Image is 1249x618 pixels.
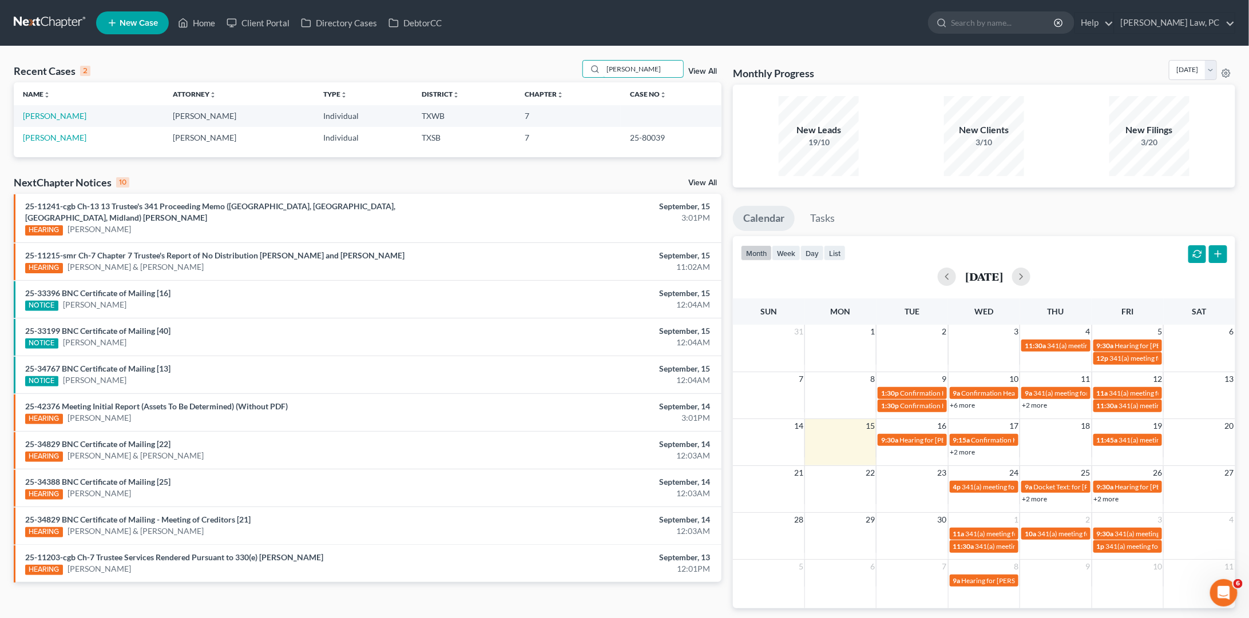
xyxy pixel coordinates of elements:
a: 25-33396 BNC Certificate of Mailing [16] [25,288,171,298]
span: 9:30a [1097,483,1114,491]
span: 24 [1008,466,1020,480]
span: 4 [1228,513,1235,527]
span: 341(a) meeting for [PERSON_NAME] [1119,436,1230,444]
span: 10a [1025,529,1036,538]
input: Search by name... [951,12,1056,33]
a: +2 more [950,448,976,456]
a: [PERSON_NAME] [23,133,86,142]
span: 14 [793,419,804,433]
span: 341(a) meeting for [PERSON_NAME] [1047,341,1157,350]
div: September, 15 [489,288,710,299]
i: unfold_more [660,91,667,98]
span: Thu [1048,306,1064,316]
span: 19 [1152,419,1163,433]
span: 9:30a [1097,529,1114,538]
span: 26 [1152,466,1163,480]
button: list [824,245,846,261]
span: 27 [1224,466,1235,480]
a: Help [1075,13,1113,33]
button: month [741,245,772,261]
div: NOTICE [25,338,58,349]
a: +6 more [950,401,976,409]
div: September, 15 [489,250,710,261]
span: 2 [941,325,948,338]
a: 25-34388 BNC Certificate of Mailing [25] [25,477,171,487]
a: DebtorCC [383,13,447,33]
td: [PERSON_NAME] [164,105,314,126]
span: New Case [120,19,158,27]
div: HEARING [25,527,63,537]
a: View All [688,179,717,187]
span: 28 [793,513,804,527]
div: 3:01PM [489,212,710,224]
span: Tue [905,306,920,316]
td: TXWB [413,105,516,126]
span: 341(a) meeting for [PERSON_NAME] [1033,389,1144,397]
span: 2 [1085,513,1092,527]
span: 11 [1080,372,1092,386]
a: [PERSON_NAME] [68,224,131,235]
a: Chapterunfold_more [525,90,564,98]
td: 7 [516,127,621,148]
a: 25-34829 BNC Certificate of Mailing [22] [25,439,171,449]
span: 341(a) meeting for [PERSON_NAME] [966,529,1076,538]
span: 13 [1224,372,1235,386]
a: 25-11241-cgb Ch-13 13 Trustee's 341 Proceeding Memo ([GEOGRAPHIC_DATA], [GEOGRAPHIC_DATA], [GEOGR... [25,201,395,222]
span: 5 [798,560,804,573]
div: September, 14 [489,514,710,525]
span: 9 [1085,560,1092,573]
td: 25-80039 [621,127,721,148]
a: 25-11215-smr Ch-7 Chapter 7 Trustee's Report of No Distribution [PERSON_NAME] and [PERSON_NAME] [25,250,405,260]
div: NOTICE [25,376,58,386]
a: +2 more [1022,495,1047,503]
td: 7 [516,105,621,126]
span: 8 [869,372,876,386]
div: 12:04AM [489,299,710,310]
span: 1 [869,325,876,338]
button: day [800,245,824,261]
span: Wed [975,306,994,316]
div: 3:01PM [489,412,710,424]
span: 10 [1152,560,1163,573]
span: 16 [937,419,948,433]
div: 2 [80,66,90,76]
span: 9a [1025,389,1032,397]
td: TXSB [413,127,516,148]
span: Hearing for [PERSON_NAME] [899,436,989,444]
span: Sun [760,306,777,316]
div: NOTICE [25,301,58,311]
i: unfold_more [209,91,216,98]
span: 30 [937,513,948,527]
span: 9 [941,372,948,386]
span: 1:30p [881,401,899,410]
span: 20 [1224,419,1235,433]
a: Client Portal [221,13,295,33]
a: [PERSON_NAME] [63,374,126,386]
div: 12:04AM [489,374,710,386]
a: Case Nounfold_more [630,90,667,98]
a: [PERSON_NAME] & [PERSON_NAME] [68,450,204,461]
a: [PERSON_NAME] Law, PC [1115,13,1235,33]
a: 25-11203-cgb Ch-7 Trustee Services Rendered Pursuant to 330(e) [PERSON_NAME] [25,552,323,562]
a: +2 more [1094,495,1119,503]
a: +2 more [1022,401,1047,409]
div: 10 [116,177,129,188]
a: [PERSON_NAME] [68,488,131,499]
a: Calendar [733,206,795,231]
div: September, 15 [489,363,710,374]
h3: Monthly Progress [733,66,814,80]
span: 9:15a [953,436,970,444]
div: HEARING [25,452,63,462]
span: Mon [831,306,851,316]
a: [PERSON_NAME] & [PERSON_NAME] [68,525,204,537]
span: 7 [798,372,804,386]
span: 3 [1013,325,1020,338]
div: September, 14 [489,476,710,488]
span: 22 [865,466,876,480]
span: Confirmation Hearing for [PERSON_NAME] [900,389,1031,397]
span: 4p [953,483,961,491]
div: 12:03AM [489,525,710,537]
span: 11:30a [1025,341,1046,350]
a: View All [688,67,717,75]
span: 341(a) meeting for [PERSON_NAME] [962,483,1073,491]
